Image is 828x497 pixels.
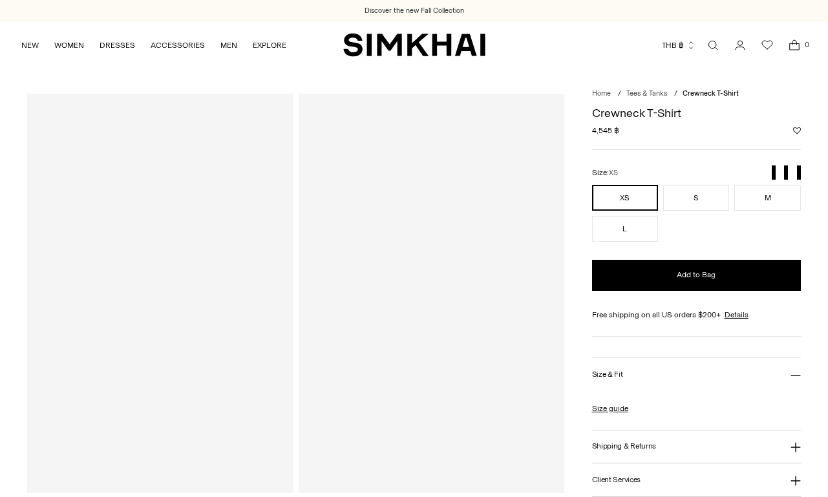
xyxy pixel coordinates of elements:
[618,89,621,100] div: /
[220,31,237,59] a: MEN
[592,89,611,98] a: Home
[592,370,623,379] h3: Size & Fit
[592,89,801,100] nav: breadcrumbs
[592,216,658,242] button: L
[592,442,657,450] h3: Shipping & Returns
[365,6,464,16] a: Discover the new Fall Collection
[734,185,800,211] button: M
[725,309,748,321] a: Details
[801,39,812,50] span: 0
[592,309,801,321] div: Free shipping on all US orders $200+
[700,32,726,58] a: Open search modal
[592,167,618,179] label: Size:
[592,476,641,484] h3: Client Services
[343,32,485,58] a: SIMKHAI
[683,89,739,98] span: Crewneck T-Shirt
[609,169,618,177] span: XS
[592,430,801,463] button: Shipping & Returns
[27,94,293,492] a: Crewneck T-Shirt
[54,31,84,59] a: WOMEN
[592,358,801,391] button: Size & Fit
[592,125,619,136] span: 4,545 ฿
[592,463,801,496] button: Client Services
[781,32,807,58] a: Open cart modal
[793,127,801,134] button: Add to Wishlist
[592,185,658,211] button: XS
[662,31,695,59] button: THB ฿
[592,107,801,119] h1: Crewneck T-Shirt
[100,31,135,59] a: DRESSES
[663,185,729,211] button: S
[754,32,780,58] a: Wishlist
[151,31,205,59] a: ACCESSORIES
[626,89,667,98] a: Tees & Tanks
[592,403,628,414] a: Size guide
[592,260,801,291] button: Add to Bag
[21,31,39,59] a: NEW
[674,89,677,100] div: /
[677,270,716,280] span: Add to Bag
[727,32,753,58] a: Go to the account page
[253,31,286,59] a: EXPLORE
[299,94,565,492] a: Crewneck T-Shirt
